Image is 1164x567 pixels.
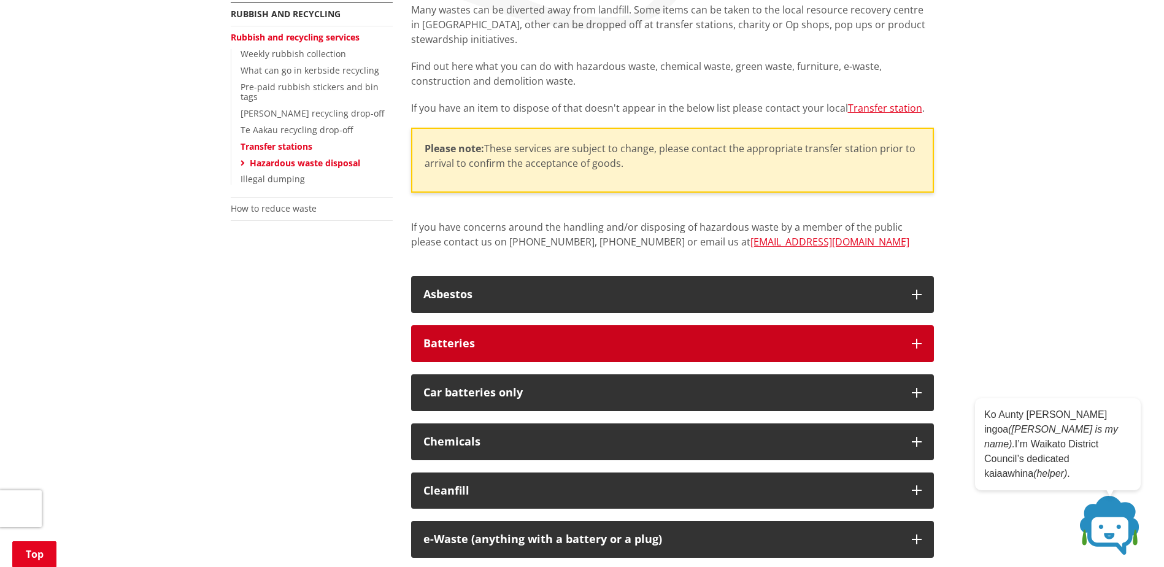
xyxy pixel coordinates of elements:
[423,533,900,546] div: e-Waste (anything with a battery or a plug)
[411,59,934,88] p: Find out here what you can do with hazardous waste, chemical waste, green waste, furniture, e-was...
[423,337,900,350] div: Batteries
[231,31,360,43] a: Rubbish and recycling services
[411,423,934,460] button: Chemicals
[231,8,341,20] a: Rubbish and recycling
[241,141,312,152] a: Transfer stations
[241,173,305,185] a: Illegal dumping
[423,436,900,448] div: Chemicals
[411,374,934,411] button: Car batteries only
[411,325,934,362] button: Batteries
[411,101,934,115] p: If you have an item to dispose of that doesn't appear in the below list please contact your local .
[750,235,909,249] a: [EMAIL_ADDRESS][DOMAIN_NAME]
[250,157,360,169] a: Hazardous waste disposal
[241,81,379,103] a: Pre-paid rubbish stickers and bin tags
[984,407,1131,481] p: Ko Aunty [PERSON_NAME] ingoa I’m Waikato District Council’s dedicated kaiaawhina .
[423,485,900,497] div: Cleanfill
[1033,468,1067,479] em: (helper)
[241,64,379,76] a: What can go in kerbside recycling
[411,2,934,47] p: Many wastes can be diverted away from landfill. Some items can be taken to the local resource rec...
[425,141,920,171] p: ​
[231,202,317,214] a: How to reduce waste
[423,288,900,301] div: Asbestos
[411,220,934,264] p: If you have concerns around the handling and/or disposing of hazardous waste by a member of the p...
[411,276,934,313] button: Asbestos
[984,424,1118,449] em: ([PERSON_NAME] is my name).
[411,521,934,558] button: e-Waste (anything with a battery or a plug)
[848,101,922,115] a: Transfer station
[241,48,346,60] a: Weekly rubbish collection
[423,387,900,399] div: Car batteries only
[425,142,484,155] strong: Please note:
[411,472,934,509] button: Cleanfill
[12,541,56,567] a: Top
[241,107,384,119] a: [PERSON_NAME] recycling drop-off
[425,142,915,170] span: These services are subject to change, please contact the appropriate transfer station prior to ar...
[241,124,353,136] a: Te Aakau recycling drop-off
